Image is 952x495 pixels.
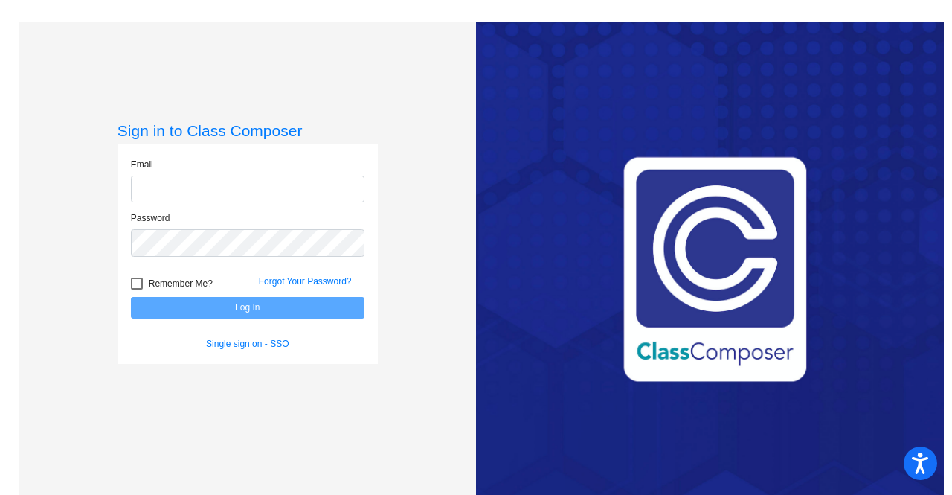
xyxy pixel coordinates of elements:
[131,211,170,225] label: Password
[259,276,352,287] a: Forgot Your Password?
[118,121,378,140] h3: Sign in to Class Composer
[149,275,213,293] span: Remember Me?
[131,158,153,171] label: Email
[131,297,364,319] button: Log In
[206,339,289,349] a: Single sign on - SSO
